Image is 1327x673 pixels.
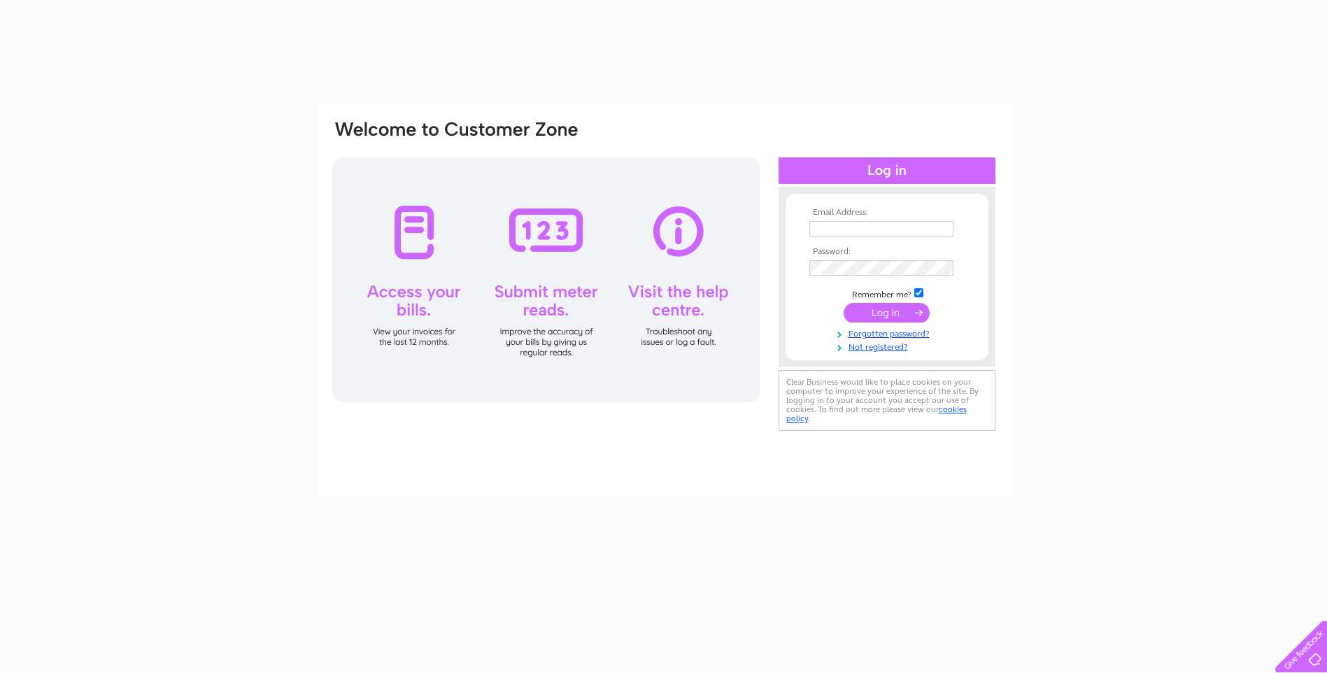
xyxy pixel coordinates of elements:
[779,370,995,431] div: Clear Business would like to place cookies on your computer to improve your experience of the sit...
[806,286,968,300] td: Remember me?
[806,247,968,257] th: Password:
[844,303,930,323] input: Submit
[806,208,968,218] th: Email Address:
[809,326,968,339] a: Forgotten password?
[786,404,967,423] a: cookies policy
[809,339,968,353] a: Not registered?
